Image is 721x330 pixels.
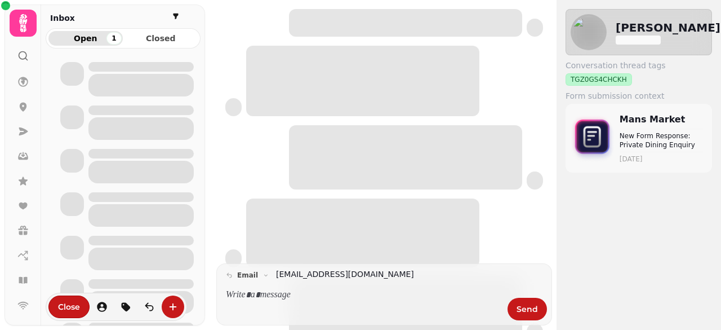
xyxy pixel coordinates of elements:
button: Send [508,298,547,320]
p: New Form Response: Private Dining Enquiry [620,131,703,149]
img: form-icon [570,115,615,162]
p: Mans Market [620,113,703,126]
time: [DATE] [620,155,703,164]
button: tag-thread [114,296,137,318]
button: Open1 [48,31,123,46]
h2: [PERSON_NAME] [616,20,720,36]
div: TGZ0GS4CHCKH [566,73,632,86]
button: email [221,269,274,282]
h2: Inbox [50,12,75,24]
button: filter [169,10,183,23]
button: create-convo [162,296,184,318]
div: 1 [106,32,121,45]
button: Closed [124,31,198,46]
button: Close [48,296,90,318]
span: Close [58,303,80,311]
span: Open [57,34,114,42]
a: [EMAIL_ADDRESS][DOMAIN_NAME] [276,269,414,280]
label: Conversation thread tags [566,60,712,71]
span: Send [517,305,538,313]
button: is-read [138,296,161,318]
span: Closed [133,34,189,42]
img: aHR0cHM6Ly93d3cuZ3JhdmF0YXIuY29tL2F2YXRhci8yNzY5ODZmMGFjYzhjNWRhMDk5Njk4MTY5NmY0ZDcwYz9zPTE1MCZkP... [571,14,607,50]
label: Form submission context [566,90,712,102]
